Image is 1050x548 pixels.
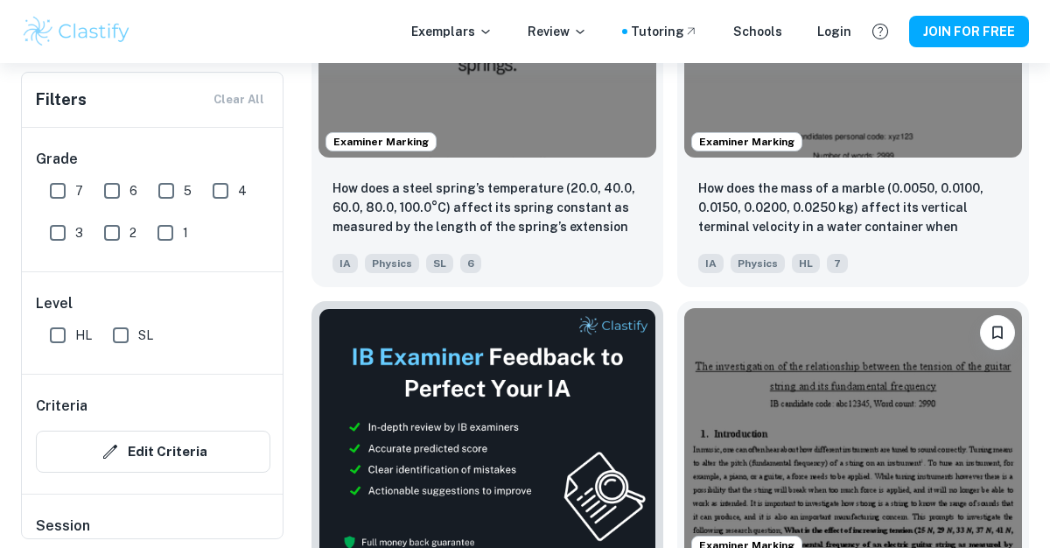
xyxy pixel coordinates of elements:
span: SL [426,254,453,273]
span: SL [138,326,153,345]
button: Please log in to bookmark exemplars [980,315,1015,350]
p: Exemplars [411,22,493,41]
span: 4 [238,181,247,200]
button: JOIN FOR FREE [909,16,1029,47]
span: 7 [827,254,848,273]
span: 2 [129,223,136,242]
h6: Filters [36,88,87,112]
h6: Grade [36,149,270,170]
button: Help and Feedback [865,17,895,46]
h6: Criteria [36,396,87,417]
span: 1 [183,223,188,242]
span: Physics [731,254,785,273]
span: 6 [460,254,481,273]
span: 7 [75,181,83,200]
span: Physics [365,254,419,273]
span: IA [698,254,724,273]
span: 5 [184,181,192,200]
button: Edit Criteria [36,431,270,473]
span: Examiner Marking [692,134,801,150]
img: Clastify logo [21,14,132,49]
p: Review [528,22,587,41]
h6: Level [36,293,270,314]
p: How does the mass of a marble (0.0050, 0.0100, 0.0150, 0.0200, 0.0250 kg) affect its vertical ter... [698,179,1008,238]
span: IA [332,254,358,273]
p: How does a steel spring’s temperature (20.0, 40.0, 60.0, 80.0, 100.0°C) affect its spring constan... [332,179,642,238]
span: Examiner Marking [326,134,436,150]
a: Schools [733,22,782,41]
span: HL [792,254,820,273]
span: 3 [75,223,83,242]
span: 6 [129,181,137,200]
a: Tutoring [631,22,698,41]
a: Login [817,22,851,41]
span: HL [75,326,92,345]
